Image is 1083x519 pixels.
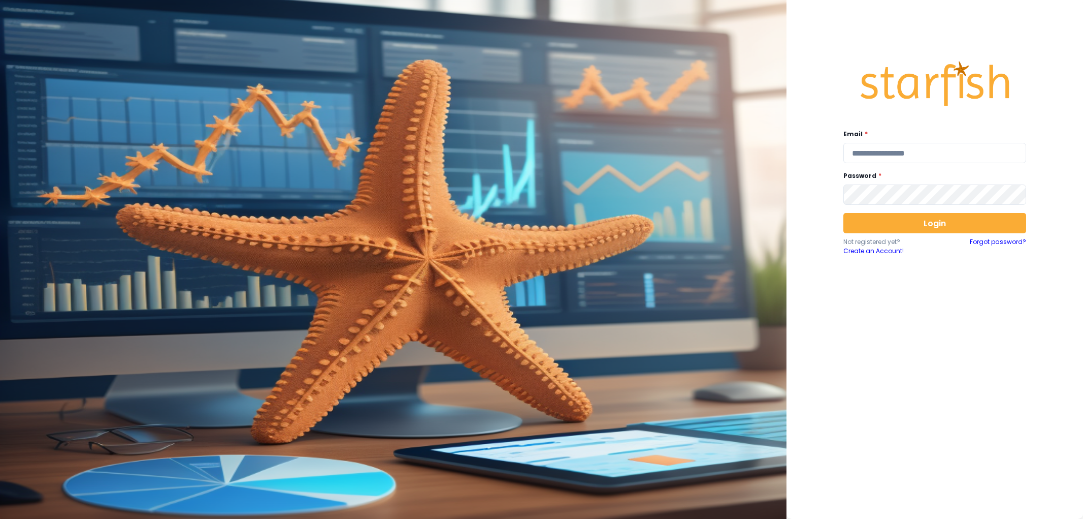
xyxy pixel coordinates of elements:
[859,52,1011,116] img: Logo.42cb71d561138c82c4ab.png
[843,130,1020,139] label: Email
[843,237,935,247] p: Not registered yet?
[843,247,935,256] a: Create an Account!
[843,213,1026,233] button: Login
[843,171,1020,180] label: Password
[970,237,1026,256] a: Forgot password?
